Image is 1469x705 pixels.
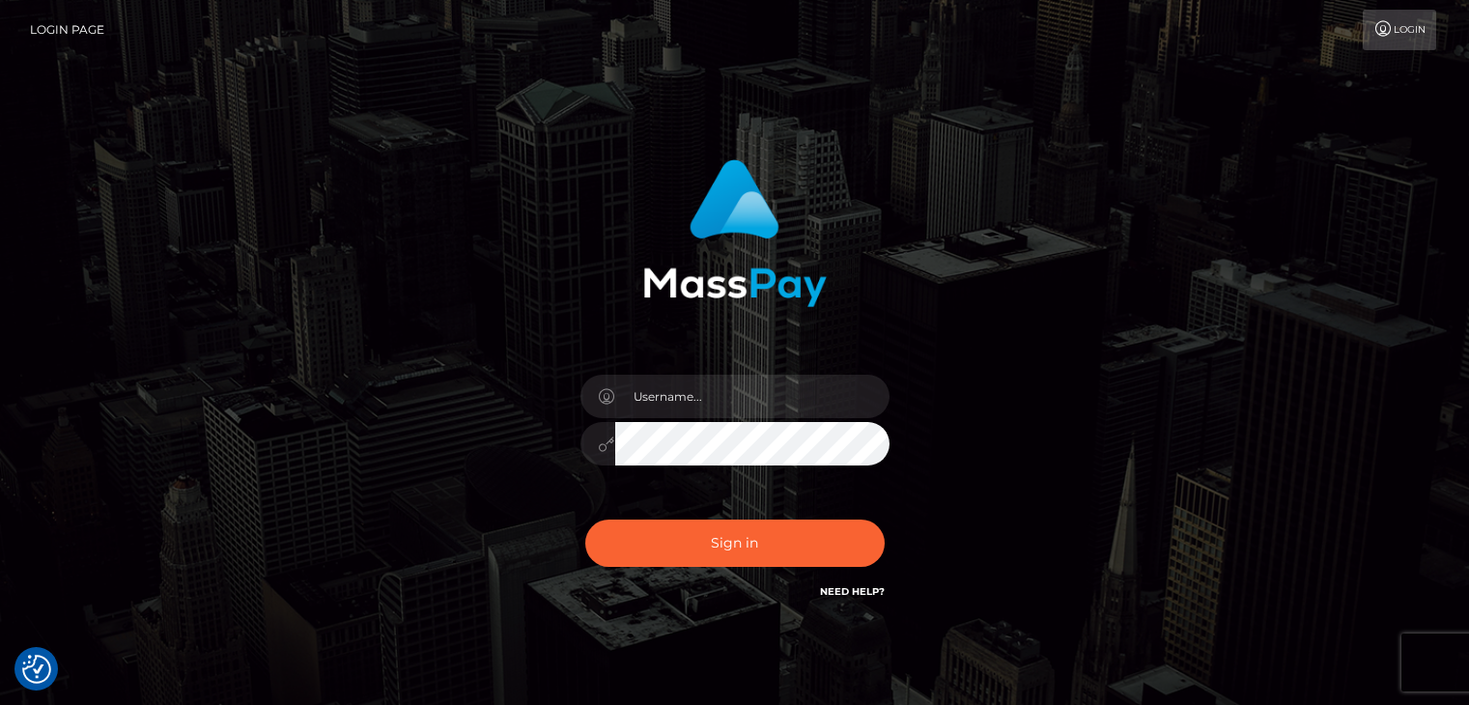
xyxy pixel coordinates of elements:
button: Consent Preferences [22,655,51,684]
img: Revisit consent button [22,655,51,684]
a: Login [1363,10,1436,50]
img: MassPay Login [643,159,827,307]
button: Sign in [585,520,885,567]
input: Username... [615,375,890,418]
a: Need Help? [820,585,885,598]
a: Login Page [30,10,104,50]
